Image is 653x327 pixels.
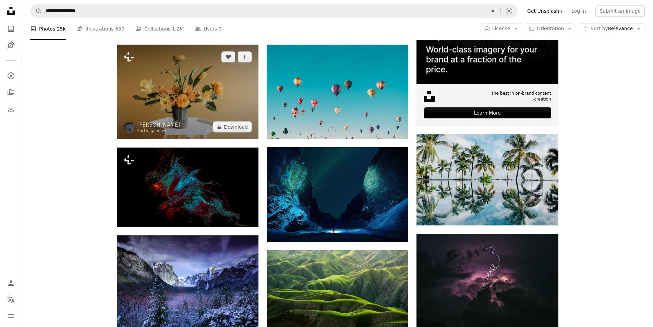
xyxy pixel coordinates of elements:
a: Illustrations [4,38,18,52]
button: License [480,23,522,34]
button: Sort byRelevance [579,23,645,34]
span: The best in on-brand content creation [473,91,551,102]
a: [PERSON_NAME] [137,121,180,128]
a: Photos [4,22,18,36]
img: northern lights [267,147,408,242]
a: Explore [4,69,18,83]
a: Download History [4,102,18,116]
a: a vase filled with yellow flowers on top of a white table [117,89,258,95]
a: water reflection of coconut palm trees [416,176,558,183]
button: Orientation [525,23,576,34]
a: Log in / Sign up [4,276,18,290]
a: Users 0 [195,18,222,40]
span: 650 [115,25,124,33]
button: Search Unsplash [31,4,42,17]
button: Like [221,51,235,62]
a: Get Unsplash+ [523,5,567,16]
img: assorted-color hot air balloons during daytime [267,45,408,139]
a: photo of mountains and trees [117,279,258,285]
img: water reflection of coconut palm trees [416,134,558,225]
button: Download [213,121,252,132]
a: assorted-color hot air balloons during daytime [267,89,408,95]
a: photography of lightning storm [416,278,558,284]
button: Language [4,293,18,306]
a: a black background with blue, red, and green bubbles [117,184,258,190]
a: Illustrations 650 [77,18,124,40]
a: Collections 1.2M [135,18,184,40]
div: Learn More [424,107,551,118]
span: 1.2M [172,25,184,33]
img: Go to Anita Austvika's profile [124,122,135,133]
span: Orientation [537,26,564,31]
button: Menu [4,309,18,323]
button: Add to Collection [238,51,252,62]
span: License [492,26,510,31]
a: Unsplash+ [144,128,167,133]
span: 0 [219,25,222,33]
img: a black background with blue, red, and green bubbles [117,148,258,227]
a: Collections [4,85,18,99]
button: Submit an image [595,5,645,16]
button: Clear [485,4,500,17]
a: northern lights [267,191,408,197]
img: a vase filled with yellow flowers on top of a white table [117,45,258,139]
a: bird's eye view photograph of green mountains [267,289,408,295]
a: Log in [567,5,590,16]
a: Home — Unsplash [4,4,18,19]
span: Relevance [591,25,633,32]
div: For [137,128,180,134]
img: file-1631678316303-ed18b8b5cb9cimage [424,91,435,102]
form: Find visuals sitewide [30,4,518,18]
span: Sort by [591,26,608,31]
button: Visual search [501,4,517,17]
